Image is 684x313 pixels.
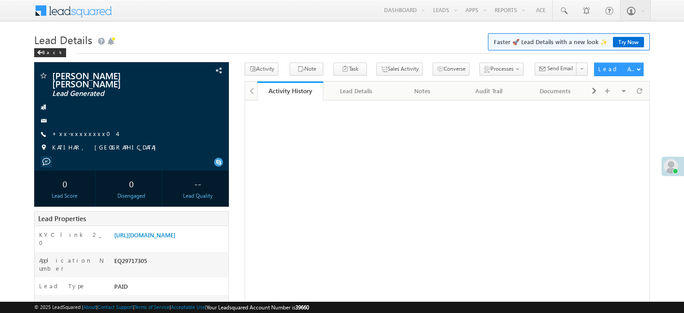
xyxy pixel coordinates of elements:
div: Lead Quality [170,192,226,200]
span: [PERSON_NAME] [PERSON_NAME] [52,71,173,87]
button: Activity [245,63,278,76]
span: © 2025 LeadSquared | | | | | [34,303,309,312]
a: Activity History [257,82,323,100]
div: 0 [103,175,160,192]
button: Sales Activity [376,63,423,76]
div: Lead Actions [598,65,636,73]
span: Lead Properties [38,214,86,223]
span: [PERSON_NAME] [114,300,160,308]
span: 39660 [295,304,309,311]
button: Lead Actions [594,63,644,76]
a: Try Now [613,37,644,47]
div: Disengaged [103,192,160,200]
a: Documents [523,82,589,100]
span: KATIHAR, [GEOGRAPHIC_DATA] [52,143,161,152]
div: Notes [397,86,448,96]
span: Your Leadsquared Account Number is [206,304,309,311]
span: Processes [491,65,514,72]
a: Lead Details [323,82,389,100]
label: Application Number [39,256,105,272]
button: Task [333,63,367,76]
a: Notes [390,82,456,100]
div: Activity History [264,86,317,95]
span: Lead Details [34,32,92,47]
span: Faster 🚀 Lead Details with a new look ✨ [494,37,644,46]
button: Converse [433,63,469,76]
div: -- [170,175,226,192]
div: Back [34,48,66,57]
label: Owner [39,299,60,308]
button: Processes [479,63,523,76]
div: PAID [112,282,228,295]
a: [URL][DOMAIN_NAME] [114,231,175,239]
div: Lead Score [36,192,93,200]
span: Lead Generated [52,89,173,98]
div: Documents [530,86,581,96]
a: Terms of Service [134,304,170,310]
div: Lead Details [331,86,381,96]
div: EQ29717305 [112,256,228,269]
a: Back [34,48,71,55]
a: Audit Trail [456,82,522,100]
a: About [83,304,96,310]
button: Send Email [535,63,577,76]
button: Note [290,63,323,76]
span: Send Email [547,64,573,73]
a: Acceptable Use [171,304,205,310]
div: 0 [36,175,93,192]
a: +xx-xxxxxxxx04 [52,130,117,137]
label: KYC link 2_0 [39,231,105,247]
div: Audit Trail [463,86,514,96]
a: Contact Support [98,304,133,310]
label: Lead Type [39,282,86,290]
